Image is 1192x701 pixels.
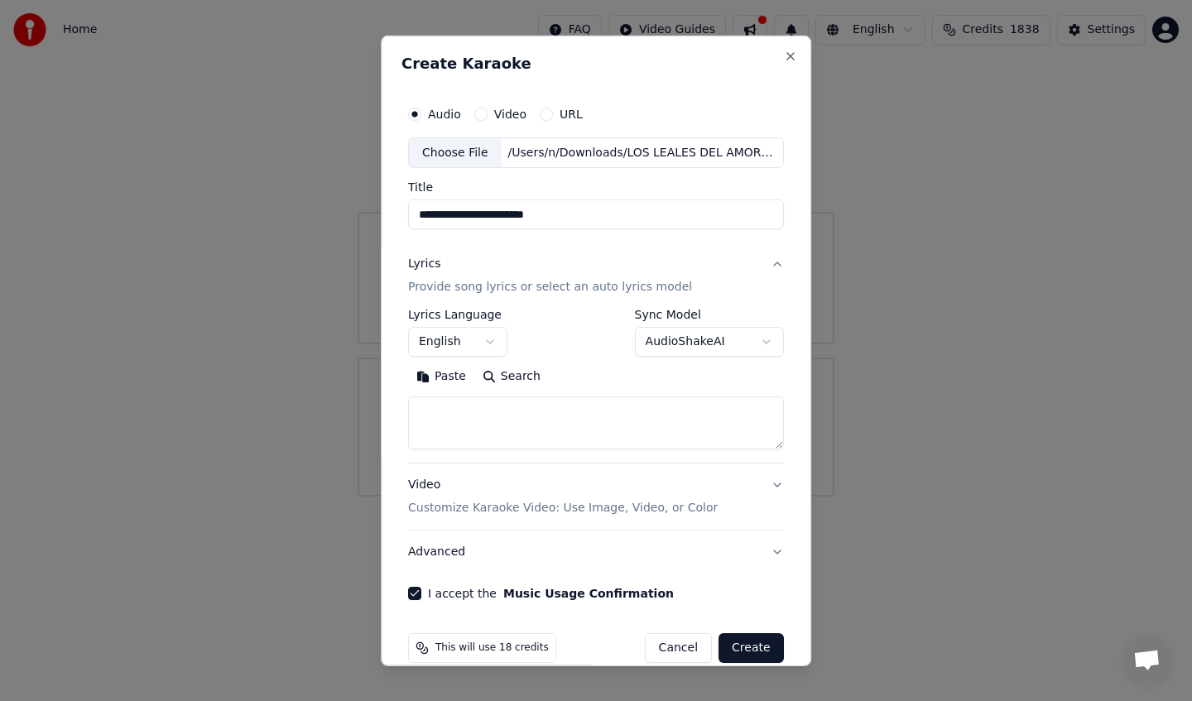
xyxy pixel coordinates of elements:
button: Paste [408,363,474,390]
label: Sync Model [635,309,784,320]
button: I accept the [503,588,674,599]
div: /Users/n/Downloads/LOS LEALES DEL AMOR - MIX.mp3 [502,144,783,161]
button: Search [474,363,549,390]
div: Choose File [409,137,502,167]
p: Provide song lyrics or select an auto lyrics model [408,279,692,295]
div: Video [408,477,718,516]
label: Video [494,108,526,119]
button: LyricsProvide song lyrics or select an auto lyrics model [408,242,784,309]
button: Create [719,633,784,663]
h2: Create Karaoke [401,55,791,70]
label: Lyrics Language [408,309,507,320]
span: This will use 18 credits [435,641,549,655]
button: VideoCustomize Karaoke Video: Use Image, Video, or Color [408,463,784,530]
label: Audio [428,108,461,119]
p: Customize Karaoke Video: Use Image, Video, or Color [408,500,718,516]
label: Title [408,181,784,193]
button: Advanced [408,531,784,574]
div: Lyrics [408,256,440,272]
div: LyricsProvide song lyrics or select an auto lyrics model [408,309,784,463]
button: Cancel [645,633,712,663]
label: I accept the [428,588,674,599]
label: URL [560,108,583,119]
